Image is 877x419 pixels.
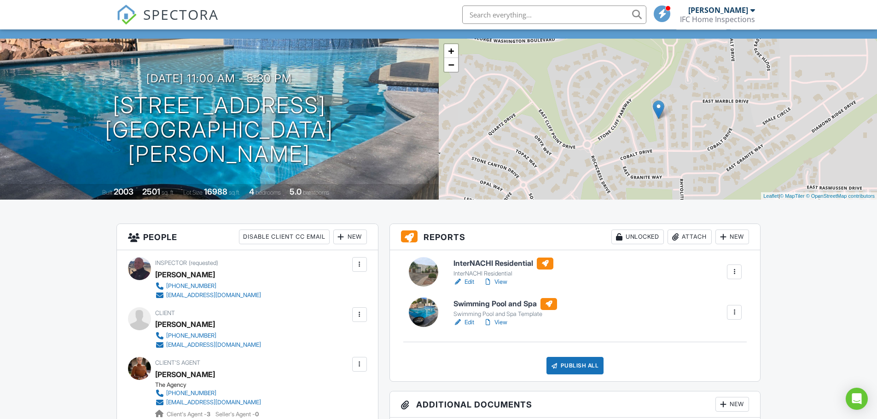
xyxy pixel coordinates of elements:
a: Swimming Pool and Spa Swimming Pool and Spa Template [453,298,557,318]
span: Client's Agent - [167,411,212,418]
h3: People [117,224,378,250]
img: The Best Home Inspection Software - Spectora [116,5,137,25]
a: [EMAIL_ADDRESS][DOMAIN_NAME] [155,398,261,407]
div: New [715,397,749,412]
h3: Reports [390,224,761,250]
a: View [483,277,507,287]
div: 5.0 [290,187,302,196]
a: View [483,318,507,327]
div: New [715,230,749,244]
span: Client's Agent [155,359,200,366]
span: bedrooms [256,189,281,196]
input: Search everything... [462,6,646,24]
h3: Additional Documents [390,391,761,418]
div: Publish All [546,357,604,374]
div: [PHONE_NUMBER] [166,390,216,397]
span: Built [102,189,112,196]
div: [PERSON_NAME] [155,317,215,331]
div: Unlocked [611,230,664,244]
div: 2003 [114,187,134,196]
div: InterNACHI Residential [453,270,553,277]
span: (requested) [189,259,218,266]
div: 16988 [204,187,227,196]
a: [PHONE_NUMBER] [155,331,261,340]
div: [PHONE_NUMBER] [166,282,216,290]
div: Client View [676,17,727,29]
a: [PHONE_NUMBER] [155,389,261,398]
strong: 3 [207,411,210,418]
div: IFC Home Inspections [680,15,755,24]
div: [EMAIL_ADDRESS][DOMAIN_NAME] [166,292,261,299]
div: New [333,230,367,244]
div: The Agency [155,381,268,389]
span: SPECTORA [143,5,219,24]
div: More [730,17,760,29]
span: sq.ft. [229,189,240,196]
strong: 0 [255,411,259,418]
span: Lot Size [183,189,203,196]
div: [PERSON_NAME] [688,6,748,15]
div: 2501 [142,187,160,196]
a: [PHONE_NUMBER] [155,281,261,291]
a: Edit [453,318,474,327]
a: Leaflet [763,193,778,199]
div: [EMAIL_ADDRESS][DOMAIN_NAME] [166,399,261,406]
div: | [761,192,877,200]
a: [EMAIL_ADDRESS][DOMAIN_NAME] [155,340,261,350]
h1: [STREET_ADDRESS] [GEOGRAPHIC_DATA][PERSON_NAME] [15,93,424,166]
a: SPECTORA [116,12,219,32]
div: Swimming Pool and Spa Template [453,310,557,318]
a: [PERSON_NAME] [155,367,215,381]
div: Attach [668,230,712,244]
div: [EMAIL_ADDRESS][DOMAIN_NAME] [166,341,261,349]
a: [EMAIL_ADDRESS][DOMAIN_NAME] [155,291,261,300]
div: [PHONE_NUMBER] [166,332,216,339]
a: InterNACHI Residential InterNACHI Residential [453,258,553,278]
a: Zoom in [444,44,458,58]
span: Inspector [155,259,187,266]
h6: Swimming Pool and Spa [453,298,557,310]
div: Disable Client CC Email [239,230,330,244]
h3: [DATE] 11:00 am - 5:30 pm [146,72,292,85]
div: Open Intercom Messenger [846,388,868,410]
span: Client [155,310,175,316]
a: © OpenStreetMap contributors [806,193,875,199]
span: sq. ft. [162,189,174,196]
span: bathrooms [303,189,329,196]
span: Seller's Agent - [215,411,259,418]
div: [PERSON_NAME] [155,268,215,281]
a: Edit [453,277,474,287]
h6: InterNACHI Residential [453,258,553,270]
a: Zoom out [444,58,458,72]
div: 4 [249,187,254,196]
a: © MapTiler [780,193,805,199]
